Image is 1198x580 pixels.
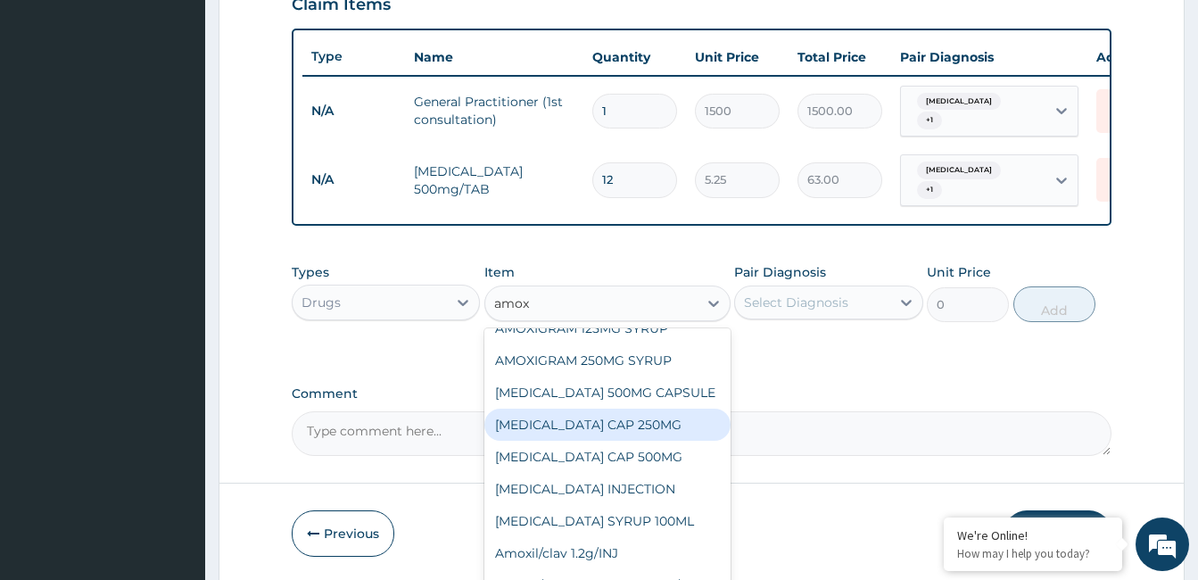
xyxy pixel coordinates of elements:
div: Select Diagnosis [744,294,848,311]
td: N/A [302,95,405,128]
button: Submit [1004,510,1111,557]
span: [MEDICAL_DATA] [917,93,1001,111]
td: [MEDICAL_DATA] 500mg/TAB [405,153,583,207]
th: Unit Price [686,39,789,75]
button: Add [1013,286,1095,322]
div: We're Online! [957,527,1109,543]
span: [MEDICAL_DATA] [917,162,1001,179]
td: N/A [302,163,405,196]
label: Unit Price [927,263,991,281]
th: Name [405,39,583,75]
th: Quantity [583,39,686,75]
span: + 1 [917,112,942,129]
div: [MEDICAL_DATA] 500MG CAPSULE [484,377,731,409]
textarea: Type your message and hit 'Enter' [9,389,340,452]
th: Actions [1087,39,1177,75]
th: Total Price [789,39,891,75]
label: Item [484,263,515,281]
label: Comment [292,386,1111,402]
div: AMOXIGRAM 125MG SYRUP [484,312,731,344]
div: [MEDICAL_DATA] CAP 250MG [484,409,731,441]
img: d_794563401_company_1708531726252_794563401 [33,89,72,134]
div: [MEDICAL_DATA] INJECTION [484,473,731,505]
div: [MEDICAL_DATA] CAP 500MG [484,441,731,473]
th: Pair Diagnosis [891,39,1087,75]
p: How may I help you today? [957,546,1109,561]
div: Drugs [302,294,341,311]
div: Minimize live chat window [293,9,335,52]
th: Type [302,40,405,73]
div: Chat with us now [93,100,300,123]
label: Pair Diagnosis [734,263,826,281]
button: Previous [292,510,394,557]
label: Types [292,265,329,280]
td: General Practitioner (1st consultation) [405,84,583,137]
div: [MEDICAL_DATA] SYRUP 100ML [484,505,731,537]
div: Amoxil/clav 1.2g/INJ [484,537,731,569]
div: AMOXIGRAM 250MG SYRUP [484,344,731,377]
span: + 1 [917,181,942,199]
span: We're online! [103,176,246,356]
